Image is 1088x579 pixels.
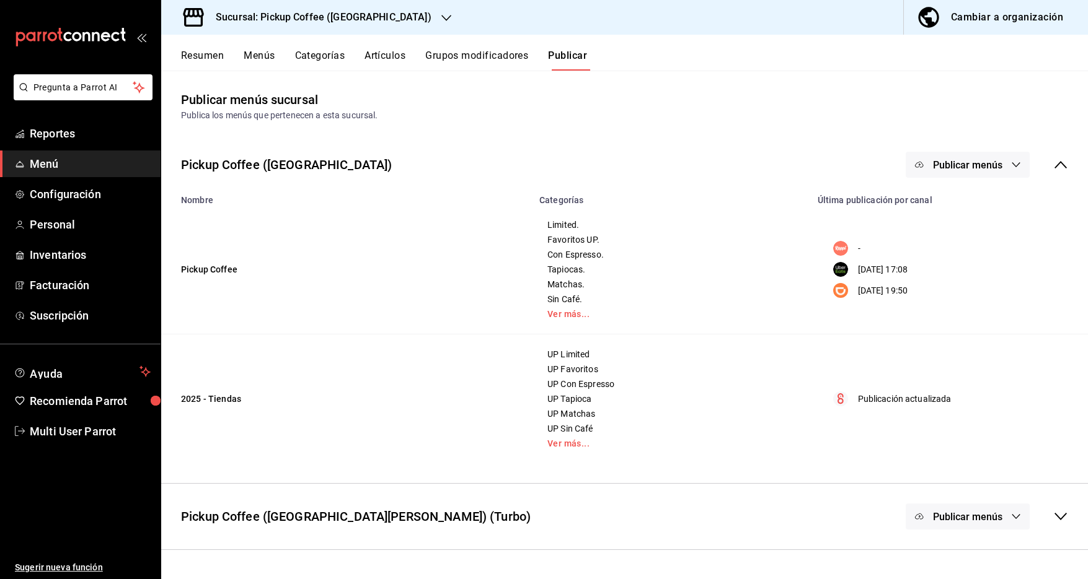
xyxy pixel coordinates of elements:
div: navigation tabs [181,50,1088,71]
p: [DATE] 17:08 [858,263,908,276]
a: Pregunta a Parrot AI [9,90,153,103]
span: Con Espresso. [547,250,795,259]
span: Facturación [30,277,151,294]
span: Menú [30,155,151,172]
button: Grupos modificadores [425,50,528,71]
span: Publicar menús [933,511,1002,523]
th: Categorías [532,188,810,205]
p: - [858,242,860,255]
span: Multi User Parrot [30,423,151,440]
button: Categorías [295,50,345,71]
span: Sugerir nueva función [15,561,151,574]
span: Pregunta a Parrot AI [33,81,133,94]
th: Nombre [161,188,532,205]
a: Ver más... [547,310,795,318]
span: UP Sin Café [547,424,795,433]
span: Personal [30,216,151,233]
div: Pickup Coffee ([GEOGRAPHIC_DATA]) [181,155,392,174]
div: Publica los menús que pertenecen a esta sucursal. [181,109,1068,122]
span: Publicar menús [933,159,1002,171]
div: Cambiar a organización [951,9,1063,26]
button: Pregunta a Parrot AI [14,74,153,100]
button: Artículos [365,50,405,71]
button: Publicar menús [906,503,1030,529]
span: Favoritos UP. [547,235,795,244]
h3: Sucursal: Pickup Coffee ([GEOGRAPHIC_DATA]) [206,10,431,25]
div: Pickup Coffee ([GEOGRAPHIC_DATA][PERSON_NAME]) (Turbo) [181,507,531,526]
button: Publicar [548,50,587,71]
span: UP Tapioca [547,394,795,403]
button: Publicar menús [906,152,1030,178]
span: UP Limited [547,350,795,359]
span: Tapiocas. [547,265,795,274]
td: Pickup Coffee [161,205,532,334]
div: Publicar menús sucursal [181,90,318,109]
button: Resumen [181,50,224,71]
button: open_drawer_menu [136,32,146,42]
span: Sin Café. [547,295,795,303]
p: [DATE] 19:50 [858,284,908,297]
span: Ayuda [30,364,135,379]
span: Matchas. [547,280,795,289]
span: UP Con Espresso [547,380,795,388]
span: UP Matchas [547,409,795,418]
p: Publicación actualizada [858,393,952,406]
span: UP Favoritos [547,365,795,373]
span: Reportes [30,125,151,142]
span: Limited. [547,220,795,229]
span: Suscripción [30,307,151,324]
table: menu maker table for brand [161,188,1088,463]
span: Recomienda Parrot [30,393,151,409]
button: Menús [244,50,275,71]
span: Configuración [30,186,151,202]
span: Inventarios [30,246,151,263]
a: Ver más... [547,439,795,448]
td: 2025 - Tiendas [161,334,532,464]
